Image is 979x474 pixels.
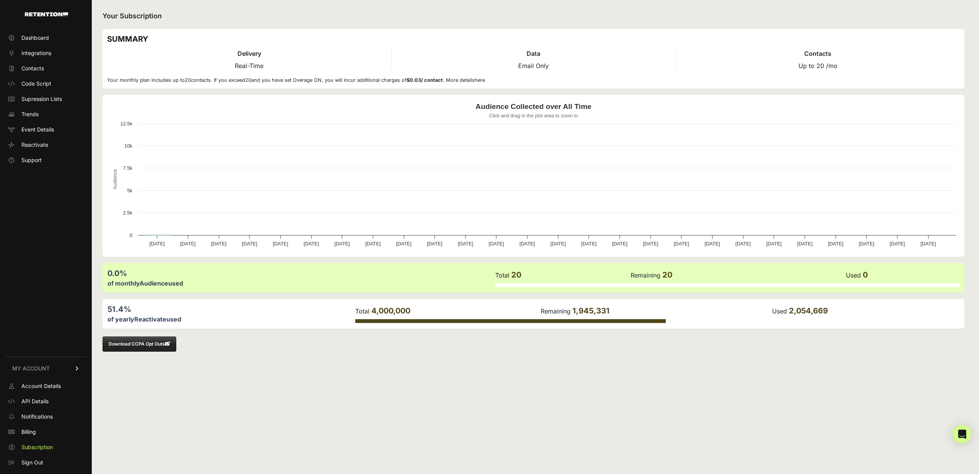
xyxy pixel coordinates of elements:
text: [DATE] [581,241,597,247]
label: Total [355,307,369,315]
a: MY ACCOUNT [5,357,87,380]
strong: / contact [407,77,443,83]
a: Integrations [5,47,87,59]
text: [DATE] [859,241,874,247]
label: Remaining [631,271,660,279]
span: MY ACCOUNT [12,365,50,372]
span: Account Details [21,382,61,390]
text: [DATE] [612,241,627,247]
text: [DATE] [335,241,350,247]
h4: Delivery [107,49,391,58]
span: Integrations [21,49,51,57]
span: $0.03 [407,77,421,83]
span: 1,945,331 [572,306,610,315]
span: Code Script [21,80,51,88]
span: API Details [21,398,49,405]
button: Download CCPA Opt Outs [102,336,176,352]
div: Open Intercom Messenger [953,425,971,443]
h2: Your Subscription [102,11,964,21]
text: [DATE] [427,241,442,247]
a: Account Details [5,380,87,392]
text: 2.5k [123,210,133,216]
span: 20 [511,270,521,279]
text: [DATE] [180,241,195,247]
span: Supression Lists [21,95,62,103]
span: Sign Out [21,459,43,466]
label: Total [495,271,509,279]
h3: SUMMARY [107,34,960,44]
svg: Audience Collected over All Time [107,99,960,252]
a: Code Script [5,78,87,90]
a: Supression Lists [5,93,87,105]
text: 0 [130,232,132,238]
div: 0.0% [107,268,494,279]
text: 12.5k [120,121,133,127]
text: [DATE] [828,241,843,247]
text: [DATE] [797,241,812,247]
text: [DATE] [242,241,257,247]
text: [DATE] [458,241,473,247]
span: Real-Time [235,62,263,70]
span: Up to 20 /mo [798,62,838,70]
a: Billing [5,426,87,438]
span: Notifications [21,413,53,420]
text: Audience [112,169,118,189]
label: Audience [140,279,168,287]
span: Email Only [518,62,549,70]
span: 4,000,000 [371,306,410,315]
text: Audience Collected over All Time [476,102,592,110]
a: Subscription [5,441,87,453]
text: [DATE] [211,241,226,247]
label: Remaining [541,307,571,315]
span: 2,054,669 [789,306,828,315]
text: 10k [124,143,132,149]
span: 20 [185,77,191,83]
text: 5k [127,188,132,193]
text: [DATE] [304,241,319,247]
text: [DATE] [920,241,936,247]
span: Event Details [21,126,54,133]
span: 20 [662,270,672,279]
text: Click and drag in the plot area to zoom in [489,113,578,118]
a: Sign Out [5,456,87,469]
a: Reactivate [5,139,87,151]
h4: Data [392,49,675,58]
a: Event Details [5,123,87,136]
h4: Contacts [676,49,960,58]
a: here [475,77,485,83]
text: [DATE] [735,241,751,247]
text: [DATE] [643,241,658,247]
a: Support [5,154,87,166]
text: [DATE] [520,241,535,247]
label: Reactivate [134,315,166,323]
label: Used [846,271,861,279]
span: 20 [245,77,251,83]
span: Reactivate [21,141,48,149]
span: Subscription [21,443,53,451]
div: 51.4% [107,304,355,315]
a: API Details [5,395,87,407]
span: Contacts [21,65,44,72]
text: [DATE] [550,241,566,247]
text: 7.5k [123,165,133,171]
span: Trends [21,110,39,118]
text: [DATE] [150,241,165,247]
span: 0 [863,270,868,279]
a: Dashboard [5,32,87,44]
a: Contacts [5,62,87,75]
text: [DATE] [674,241,689,247]
a: Trends [5,108,87,120]
text: [DATE] [489,241,504,247]
img: Retention.com [25,12,68,16]
span: Support [21,156,42,164]
text: [DATE] [704,241,720,247]
label: Used [772,307,787,315]
a: Notifications [5,411,87,423]
small: Your monthly plan includes up to contacts. If you exceed and you have set Overage ON, you will in... [107,77,485,83]
text: [DATE] [766,241,782,247]
span: Dashboard [21,34,49,42]
text: [DATE] [273,241,288,247]
text: [DATE] [396,241,411,247]
span: Billing [21,428,36,436]
text: [DATE] [365,241,381,247]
